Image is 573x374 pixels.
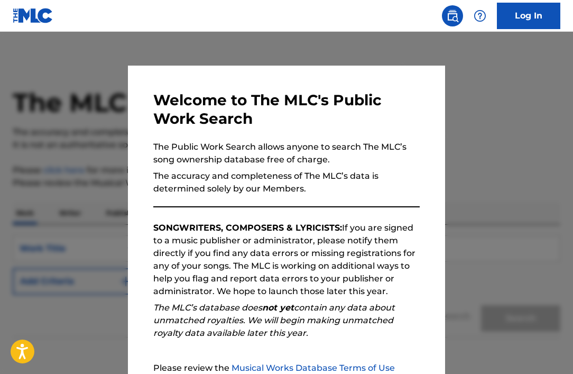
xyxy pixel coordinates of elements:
img: search [446,10,459,22]
p: The Public Work Search allows anyone to search The MLC’s song ownership database free of charge. [153,141,420,166]
img: help [474,10,486,22]
p: The accuracy and completeness of The MLC’s data is determined solely by our Members. [153,170,420,195]
a: Log In [497,3,560,29]
div: Help [469,5,491,26]
h3: Welcome to The MLC's Public Work Search [153,91,420,128]
p: If you are signed to a music publisher or administrator, please notify them directly if you find ... [153,222,420,298]
a: Public Search [442,5,463,26]
em: The MLC’s database does contain any data about unmatched royalties. We will begin making unmatche... [153,303,395,338]
img: MLC Logo [13,8,53,23]
a: Musical Works Database Terms of Use [232,363,395,373]
strong: SONGWRITERS, COMPOSERS & LYRICISTS: [153,223,342,233]
strong: not yet [262,303,294,313]
iframe: Chat Widget [520,323,573,374]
